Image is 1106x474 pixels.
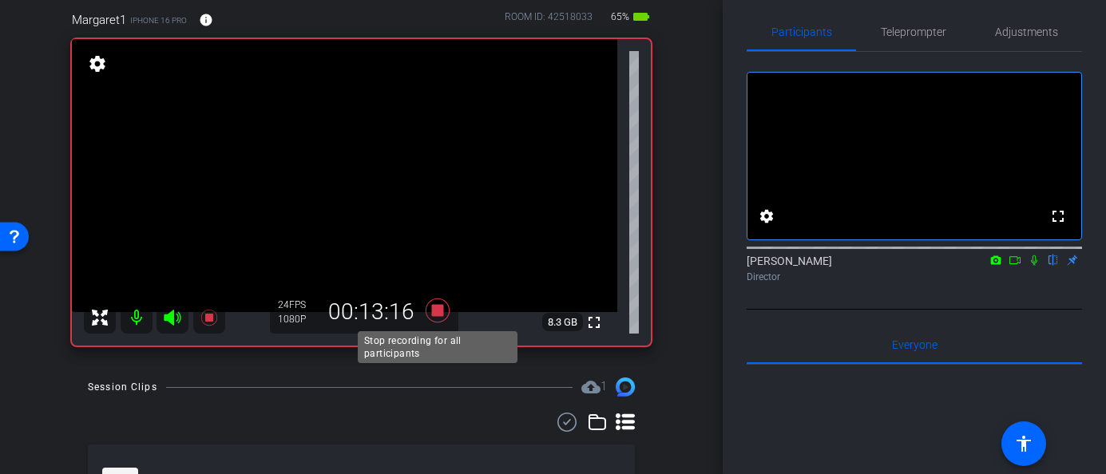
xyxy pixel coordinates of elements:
[995,26,1058,38] span: Adjustments
[72,11,126,29] span: Margaret1
[747,253,1082,284] div: [PERSON_NAME]
[581,377,607,397] span: Destinations for your clips
[542,313,583,332] span: 8.3 GB
[632,7,651,26] mat-icon: battery_std
[771,26,832,38] span: Participants
[278,298,318,311] div: 24
[757,207,776,226] mat-icon: settings
[892,339,938,350] span: Everyone
[130,14,187,26] span: iPhone 16 Pro
[358,331,517,363] div: Stop recording for all participants
[88,379,157,395] div: Session Clips
[608,4,632,30] span: 65%
[585,313,604,332] mat-icon: fullscreen
[581,377,601,397] mat-icon: cloud_upload
[881,26,946,38] span: Teleprompter
[86,54,109,73] mat-icon: settings
[278,313,318,326] div: 1080P
[616,377,635,397] img: Session clips
[747,270,1082,284] div: Director
[1014,434,1033,453] mat-icon: accessibility
[199,13,213,27] mat-icon: info
[505,10,593,33] div: ROOM ID: 42518033
[289,299,306,310] span: FPS
[1049,207,1068,226] mat-icon: fullscreen
[601,379,607,393] span: 1
[1044,252,1063,267] mat-icon: flip
[318,298,425,326] div: 00:13:16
